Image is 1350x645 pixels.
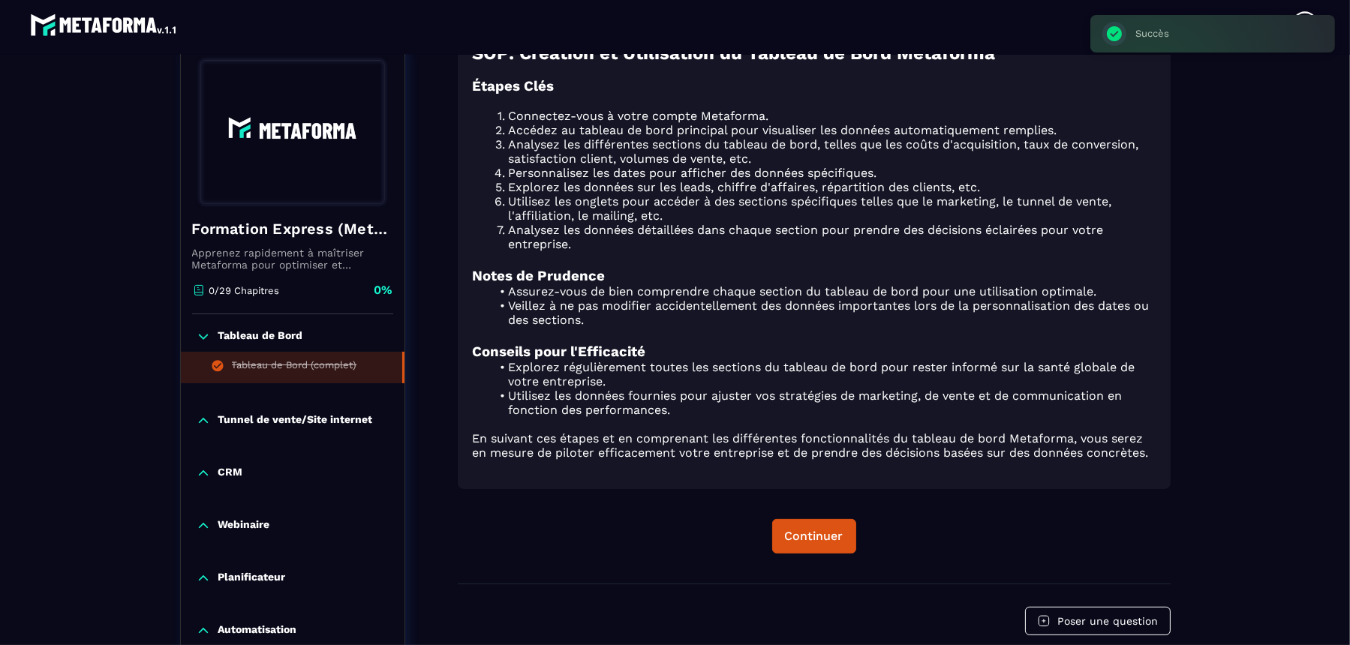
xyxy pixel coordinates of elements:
div: Tableau de Bord (complet) [232,359,357,376]
p: CRM [218,466,243,481]
li: Assurez-vous de bien comprendre chaque section du tableau de bord pour une utilisation optimale. [491,284,1156,298]
li: Utilisez les onglets pour accéder à des sections spécifiques telles que le marketing, le tunnel d... [491,194,1156,223]
li: Explorez régulièrement toutes les sections du tableau de bord pour rester informé sur la santé gl... [491,360,1156,388]
li: Personnalisez les dates pour afficher des données spécifiques. [491,166,1156,180]
strong: Étapes Clés [473,78,555,94]
p: En suivant ces étapes et en comprenant les différentes fonctionnalités du tableau de bord Metafor... [473,431,1156,460]
li: Connectez-vous à votre compte Metaforma. [491,109,1156,123]
img: banner [192,57,393,207]
h4: Formation Express (Metaforma) [192,218,393,239]
li: Veillez à ne pas modifier accidentellement des données importantes lors de la personnalisation de... [491,298,1156,327]
p: Webinaire [218,518,270,533]
strong: Notes de Prudence [473,268,606,284]
div: Continuer [785,529,843,544]
li: Utilisez les données fournies pour ajuster vos stratégies de marketing, de vente et de communicat... [491,388,1156,417]
img: logo [30,10,179,40]
p: Apprenez rapidement à maîtriser Metaforma pour optimiser et automatiser votre business. 🚀 [192,247,393,271]
p: Planificateur [218,571,286,586]
p: Tableau de Bord [218,329,303,344]
p: Tunnel de vente/Site internet [218,413,373,428]
li: Analysez les différentes sections du tableau de bord, telles que les coûts d'acquisition, taux de... [491,137,1156,166]
li: Explorez les données sur les leads, chiffre d'affaires, répartition des clients, etc. [491,180,1156,194]
button: Poser une question [1025,607,1171,635]
li: Analysez les données détaillées dans chaque section pour prendre des décisions éclairées pour vot... [491,223,1156,251]
p: 0% [374,282,393,298]
p: 0/29 Chapitres [209,284,280,295]
strong: Conseils pour l'Efficacité [473,343,646,360]
li: Accédez au tableau de bord principal pour visualiser les données automatiquement remplies. [491,123,1156,137]
p: Automatisation [218,623,297,638]
button: Continuer [772,519,856,553]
